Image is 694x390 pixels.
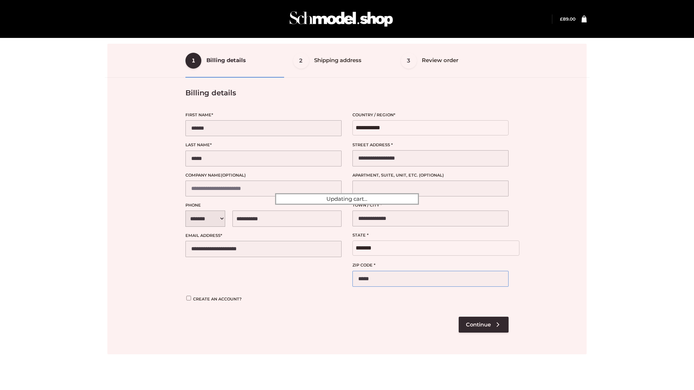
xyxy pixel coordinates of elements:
img: Schmodel Admin 964 [287,5,395,33]
span: £ [560,16,563,22]
div: Updating cart... [275,193,419,205]
bdi: 89.00 [560,16,575,22]
a: £89.00 [560,16,575,22]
